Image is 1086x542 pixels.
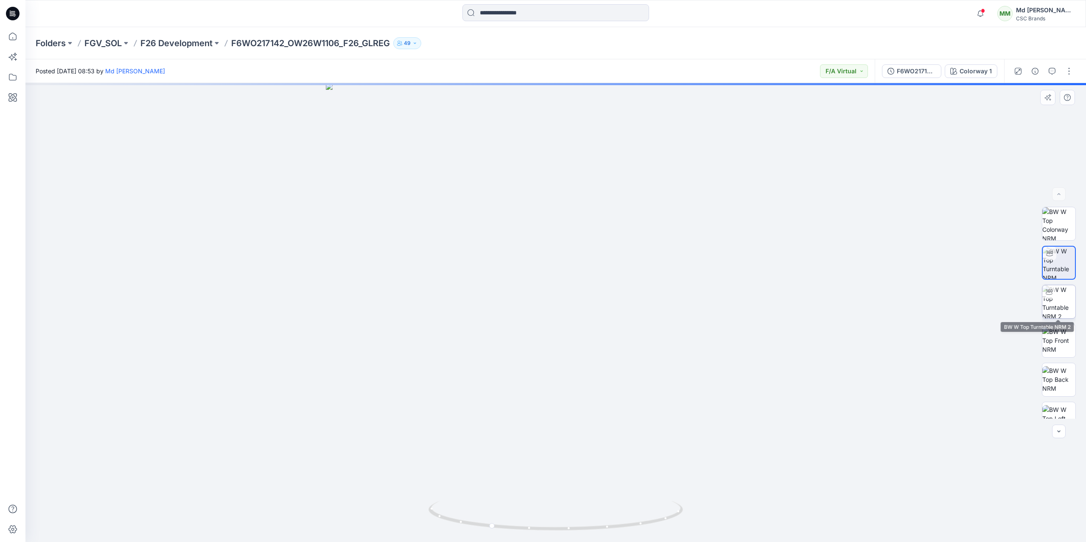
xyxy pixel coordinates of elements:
[1042,327,1075,354] img: BW W Top Front NRM
[231,37,390,49] p: F6WO217142_OW26W1106_F26_GLREG
[140,37,213,49] a: F26 Development
[960,67,992,76] div: Colorway 1
[1042,405,1075,432] img: BW W Top Left NRM
[105,67,165,75] a: Md [PERSON_NAME]
[36,67,165,75] span: Posted [DATE] 08:53 by
[897,67,936,76] div: F6WO217142_OW26W1106_F26_GLREG_VFA
[1043,247,1075,279] img: BW W Top Turntable NRM
[1028,64,1042,78] button: Details
[84,37,122,49] a: FGV_SOL
[997,6,1013,21] div: MM
[404,39,411,48] p: 49
[1042,207,1075,240] img: BW W Top Colorway NRM
[1042,285,1075,318] img: BW W Top Turntable NRM 2
[36,37,66,49] a: Folders
[882,64,941,78] button: F6WO217142_OW26W1106_F26_GLREG_VFA
[1042,366,1075,393] img: BW W Top Back NRM
[393,37,421,49] button: 49
[1016,15,1075,22] div: CSC Brands
[1016,5,1075,15] div: Md [PERSON_NAME]
[945,64,997,78] button: Colorway 1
